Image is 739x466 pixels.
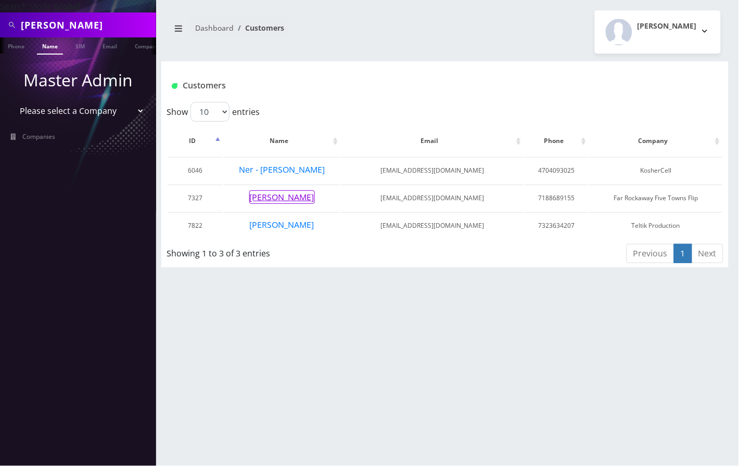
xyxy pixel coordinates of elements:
a: Previous [627,244,674,263]
th: Email: activate to sort column ascending [341,126,524,156]
td: 6046 [168,157,223,184]
input: Search All Companies [21,15,154,35]
h2: [PERSON_NAME] [638,22,697,31]
div: Showing 1 to 3 of 3 entries [167,243,391,260]
h1: Customers [172,81,625,90]
th: Company: activate to sort column ascending [590,126,722,156]
button: [PERSON_NAME] [249,190,315,204]
button: Ner - [PERSON_NAME] [238,163,325,176]
a: Name [37,37,63,55]
a: SIM [70,37,90,54]
label: Show entries [167,102,260,122]
a: Email [97,37,122,54]
nav: breadcrumb [169,17,437,47]
td: [EMAIL_ADDRESS][DOMAIN_NAME] [341,157,524,184]
td: 7822 [168,212,223,239]
td: [EMAIL_ADDRESS][DOMAIN_NAME] [341,212,524,239]
button: [PERSON_NAME] [249,218,315,231]
a: Dashboard [195,23,234,33]
span: Companies [23,132,56,141]
td: KosherCell [590,157,722,184]
li: Customers [234,22,284,33]
td: Teltik Production [590,212,722,239]
th: ID: activate to sort column descending [168,126,223,156]
a: Company [130,37,164,54]
th: Phone: activate to sort column ascending [525,126,589,156]
a: Next [692,244,723,263]
th: Name: activate to sort column ascending [224,126,340,156]
td: [EMAIL_ADDRESS][DOMAIN_NAME] [341,185,524,211]
a: Phone [3,37,30,54]
button: [PERSON_NAME] [595,10,721,54]
select: Showentries [190,102,230,122]
strong: Global [54,1,81,12]
td: 7188689155 [525,185,589,211]
td: 7327 [168,185,223,211]
td: 7323634207 [525,212,589,239]
a: 1 [674,244,692,263]
td: 4704093025 [525,157,589,184]
td: Far Rockaway Five Towns Flip [590,185,722,211]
